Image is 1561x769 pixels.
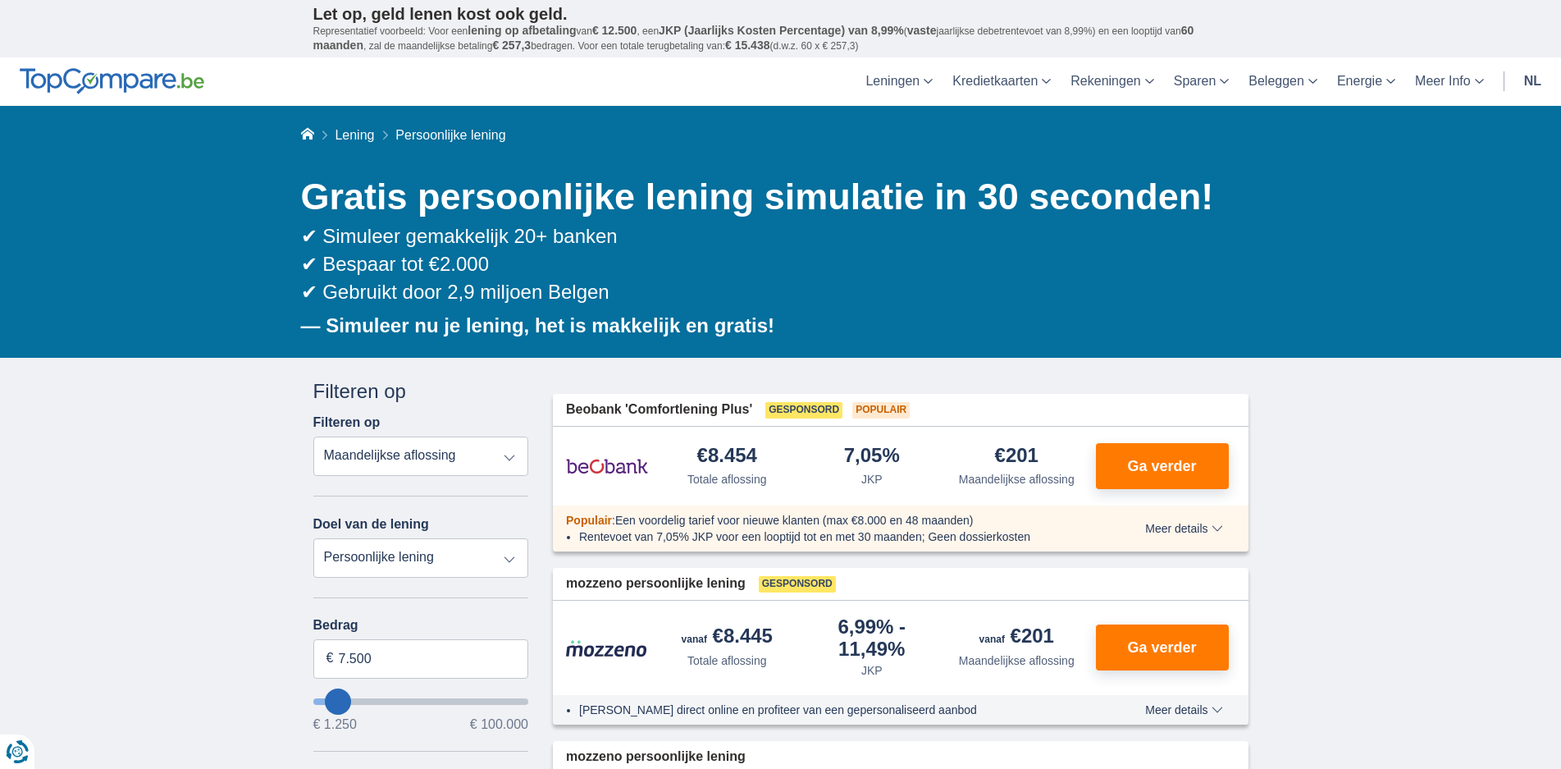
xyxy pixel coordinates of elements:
[326,649,334,668] span: €
[592,24,637,37] span: € 12.500
[659,24,904,37] span: JKP (Jaarlijks Kosten Percentage) van 8,99%
[1164,57,1239,106] a: Sparen
[313,618,529,633] label: Bedrag
[907,24,937,37] span: vaste
[765,402,842,419] span: Gesponsord
[313,698,529,705] input: wantToBorrow
[553,512,1098,529] div: :
[1096,443,1229,489] button: Ga verder
[1127,640,1196,655] span: Ga verder
[1096,625,1229,671] button: Ga verder
[615,514,974,527] span: Een voordelig tarief voor nieuwe klanten (max €8.000 en 48 maanden)
[301,128,314,142] a: Home
[943,57,1061,106] a: Kredietkaarten
[566,574,746,593] span: mozzeno persoonlijke lening
[492,39,531,52] span: € 257,3
[470,718,528,731] span: € 100.000
[468,24,576,37] span: lening op afbetaling
[20,68,204,94] img: TopCompare
[1061,57,1163,106] a: Rekeningen
[1145,704,1222,716] span: Meer details
[566,639,648,657] img: product.pl.alt Mozzeno
[687,471,767,487] div: Totale aflossing
[566,446,648,487] img: product.pl.alt Beobank
[566,401,752,419] span: Beobank 'Comfortlening Plus'
[313,517,429,532] label: Doel van de lening
[313,378,529,405] div: Filteren op
[301,172,1248,222] h1: Gratis persoonlijke lening simulatie in 30 seconden!
[395,128,505,142] span: Persoonlijke lening
[335,128,374,142] a: Lening
[759,576,836,593] span: Gesponsord
[313,718,357,731] span: € 1.250
[313,24,1248,53] p: Representatief voorbeeld: Voor een van , een ( jaarlijkse debetrentevoet van 8,99%) en een loopti...
[1405,57,1494,106] a: Meer Info
[1145,523,1222,534] span: Meer details
[301,314,775,336] b: — Simuleer nu je lening, het is makkelijk en gratis!
[995,446,1038,468] div: €201
[697,446,757,468] div: €8.454
[313,24,1194,52] span: 60 maanden
[687,652,767,669] div: Totale aflossing
[959,471,1075,487] div: Maandelijkse aflossing
[856,57,943,106] a: Leningen
[1239,57,1327,106] a: Beleggen
[959,652,1075,669] div: Maandelijkse aflossing
[725,39,770,52] span: € 15.438
[579,702,1085,718] li: [PERSON_NAME] direct online en profiteer van een gepersonaliseerd aanbod
[844,446,900,468] div: 7,05%
[1127,459,1196,474] span: Ga verder
[566,748,746,767] span: mozzeno persoonlijke lening
[861,662,883,679] div: JKP
[861,471,883,487] div: JKP
[682,626,773,649] div: €8.445
[1133,703,1235,716] button: Meer details
[579,529,1085,545] li: Rentevoet van 7,05% JKP voor een looptijd tot en met 30 maanden; Geen dossierkosten
[1514,57,1551,106] a: nl
[806,617,938,659] div: 6,99%
[313,415,381,430] label: Filteren op
[852,402,910,419] span: Populair
[1327,57,1405,106] a: Energie
[566,514,612,527] span: Populair
[313,4,1248,24] p: Let op, geld lenen kost ook geld.
[1133,522,1235,535] button: Meer details
[301,222,1248,307] div: ✔ Simuleer gemakkelijk 20+ banken ✔ Bespaar tot €2.000 ✔ Gebruikt door 2,9 miljoen Belgen
[979,626,1054,649] div: €201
